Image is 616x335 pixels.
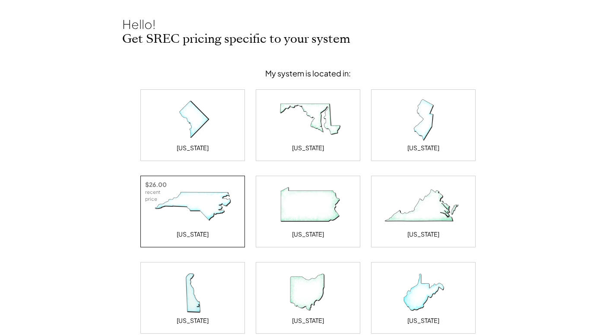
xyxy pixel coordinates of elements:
[149,271,236,314] img: Delaware
[292,316,324,325] div: [US_STATE]
[292,144,324,152] div: [US_STATE]
[122,32,494,47] h2: Get SREC pricing specific to your system
[380,185,467,228] img: Virginia
[265,185,351,228] img: Pennsylvania
[177,316,209,325] div: [US_STATE]
[149,185,236,228] img: North Carolina
[292,230,324,239] div: [US_STATE]
[380,98,467,142] img: New Jersey
[265,68,351,78] div: My system is located in:
[265,98,351,142] img: Maryland
[122,16,209,32] div: Hello!
[177,230,209,239] div: [US_STATE]
[407,230,439,239] div: [US_STATE]
[149,98,236,142] img: District of Columbia
[177,144,209,152] div: [US_STATE]
[380,271,467,314] img: West Virginia
[265,271,351,314] img: Ohio
[407,316,439,325] div: [US_STATE]
[407,144,439,152] div: [US_STATE]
